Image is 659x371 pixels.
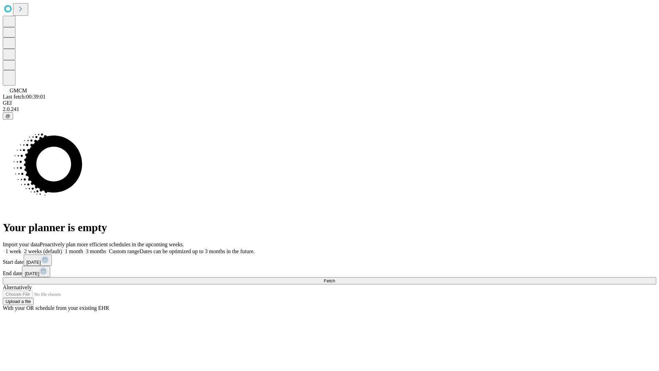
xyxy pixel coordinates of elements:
[25,271,39,276] span: [DATE]
[3,277,656,284] button: Fetch
[140,248,255,254] span: Dates can be optimized up to 3 months in the future.
[86,248,106,254] span: 3 months
[5,248,21,254] span: 1 week
[3,221,656,234] h1: Your planner is empty
[24,248,62,254] span: 2 weeks (default)
[65,248,83,254] span: 1 month
[40,241,184,247] span: Proactively plan more efficient schedules in the upcoming weeks.
[3,266,656,277] div: End date
[24,255,52,266] button: [DATE]
[5,113,10,119] span: @
[3,284,32,290] span: Alternatively
[3,255,656,266] div: Start date
[3,305,109,311] span: With your OR schedule from your existing EHR
[22,266,50,277] button: [DATE]
[26,260,41,265] span: [DATE]
[3,241,40,247] span: Import your data
[3,100,656,106] div: GEI
[324,278,335,283] span: Fetch
[109,248,139,254] span: Custom range
[10,88,27,93] span: GMCM
[3,106,656,112] div: 2.0.241
[3,94,46,100] span: Last fetch: 00:39:01
[3,112,13,120] button: @
[3,298,34,305] button: Upload a file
